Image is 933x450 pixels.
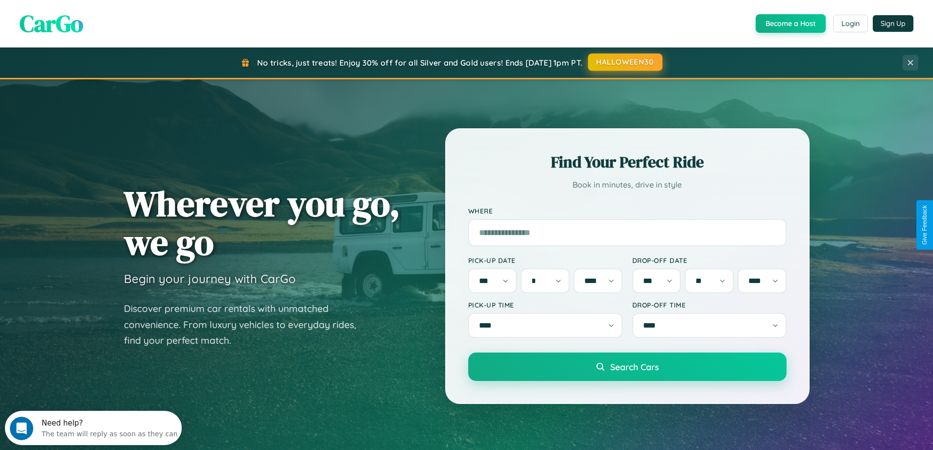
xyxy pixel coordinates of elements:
[588,53,663,71] button: HALLOWEEN30
[257,58,582,68] span: No tricks, just treats! Enjoy 30% off for all Silver and Gold users! Ends [DATE] 1pm PT.
[921,205,928,245] div: Give Feedback
[468,353,787,381] button: Search Cars
[756,14,826,33] button: Become a Host
[632,256,787,264] label: Drop-off Date
[873,15,913,32] button: Sign Up
[468,178,787,192] p: Book in minutes, drive in style
[833,15,868,32] button: Login
[468,256,622,264] label: Pick-up Date
[37,8,173,16] div: Need help?
[124,301,369,349] p: Discover premium car rentals with unmatched convenience. From luxury vehicles to everyday rides, ...
[468,207,787,215] label: Where
[468,151,787,173] h2: Find Your Perfect Ride
[5,411,182,445] iframe: Intercom live chat discovery launcher
[468,301,622,309] label: Pick-up Time
[610,361,659,372] span: Search Cars
[632,301,787,309] label: Drop-off Time
[37,16,173,26] div: The team will reply as soon as they can
[124,271,296,286] h3: Begin your journey with CarGo
[20,7,83,40] span: CarGo
[10,417,33,440] iframe: Intercom live chat
[124,184,400,261] h1: Wherever you go, we go
[4,4,182,31] div: Open Intercom Messenger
